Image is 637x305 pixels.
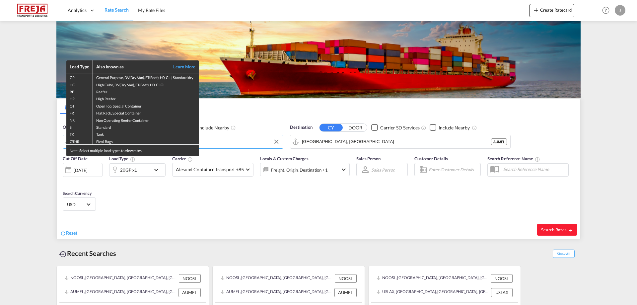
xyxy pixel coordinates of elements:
[66,123,93,130] td: S
[66,88,93,95] td: RE
[93,123,199,130] td: Standard
[66,137,93,145] td: OTHR
[66,95,93,102] td: HR
[93,95,199,102] td: High Reefer
[66,73,93,81] td: GP
[66,60,93,73] th: Load Type
[66,116,93,123] td: NR
[93,130,199,137] td: Tank
[66,81,93,88] td: HC
[93,88,199,95] td: Reefer
[93,102,199,109] td: Open Top, Special Container
[66,102,93,109] td: OT
[66,145,199,156] div: Note: Select multiple load types to view rates
[66,130,93,137] td: TK
[166,64,196,70] a: Learn More
[93,73,199,81] td: General Purpose, DV(Dry Van), FT(Feet), H0, CLI, Standard dry
[93,109,199,116] td: Flat Rack, Special Container
[93,81,199,88] td: High Cube, DV(Dry Van), FT(Feet), H0, CLO
[66,109,93,116] td: FR
[93,116,199,123] td: Non Operating Reefer Container
[96,64,166,70] div: Also known as
[93,137,199,145] td: Flexi Bags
